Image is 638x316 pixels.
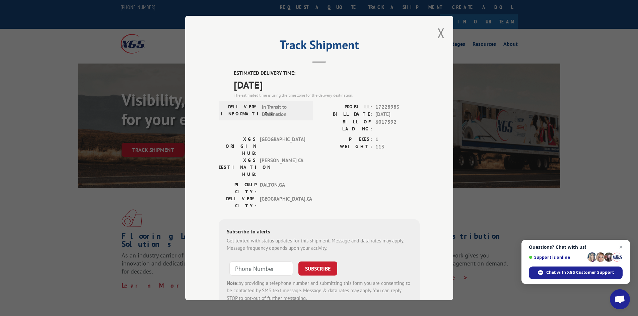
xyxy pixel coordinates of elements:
[319,143,372,151] label: WEIGHT:
[260,136,305,157] span: [GEOGRAPHIC_DATA]
[219,195,257,209] label: DELIVERY CITY:
[375,118,420,132] span: 6017592
[260,181,305,195] span: DALTON , GA
[298,261,337,276] button: SUBSCRIBE
[319,111,372,118] label: BILL DATE:
[319,103,372,111] label: PROBILL:
[227,280,412,302] div: by providing a telephone number and submitting this form you are consenting to be contacted by SM...
[617,243,625,251] span: Close chat
[262,103,307,118] span: In Transit to Destination
[219,181,257,195] label: PICKUP CITY:
[234,70,420,77] label: ESTIMATED DELIVERY TIME:
[529,255,585,260] span: Support is online
[219,157,257,178] label: XGS DESTINATION HUB:
[229,261,293,276] input: Phone Number
[437,24,445,42] button: Close modal
[234,77,420,92] span: [DATE]
[219,136,257,157] label: XGS ORIGIN HUB:
[260,157,305,178] span: [PERSON_NAME] CA
[221,103,259,118] label: DELIVERY INFORMATION:
[227,237,412,252] div: Get texted with status updates for this shipment. Message and data rates may apply. Message frequ...
[375,103,420,111] span: 17228983
[227,227,412,237] div: Subscribe to alerts
[610,289,630,309] div: Open chat
[375,136,420,143] span: 1
[529,244,623,250] span: Questions? Chat with us!
[375,143,420,151] span: 113
[260,195,305,209] span: [GEOGRAPHIC_DATA] , CA
[219,40,420,53] h2: Track Shipment
[227,280,238,286] strong: Note:
[319,136,372,143] label: PIECES:
[234,92,420,98] div: The estimated time is using the time zone for the delivery destination.
[546,270,614,276] span: Chat with XGS Customer Support
[375,111,420,118] span: [DATE]
[319,118,372,132] label: BILL OF LADING:
[529,267,623,279] div: Chat with XGS Customer Support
